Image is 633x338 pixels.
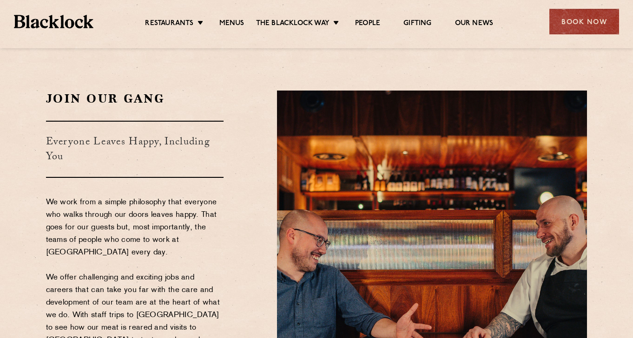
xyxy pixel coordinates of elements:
[403,19,431,29] a: Gifting
[46,121,224,178] h3: Everyone Leaves Happy, Including You
[256,19,330,29] a: The Blacklock Way
[219,19,244,29] a: Menus
[14,15,93,28] img: BL_Textured_Logo-footer-cropped.svg
[46,91,224,107] h2: Join Our Gang
[355,19,380,29] a: People
[145,19,193,29] a: Restaurants
[455,19,494,29] a: Our News
[549,9,619,34] div: Book Now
